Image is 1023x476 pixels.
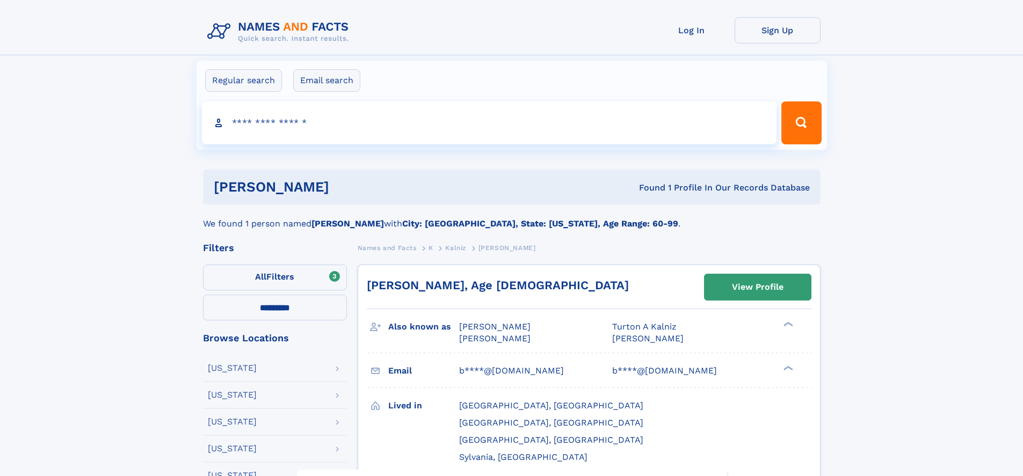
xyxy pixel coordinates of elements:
[208,364,257,372] div: [US_STATE]
[255,272,266,282] span: All
[459,418,643,428] span: [GEOGRAPHIC_DATA], [GEOGRAPHIC_DATA]
[459,333,531,343] span: [PERSON_NAME]
[781,101,821,144] button: Search Button
[705,274,811,300] a: View Profile
[293,69,360,92] label: Email search
[445,241,466,254] a: Kalniz
[429,241,433,254] a: K
[205,69,282,92] label: Regular search
[612,333,684,343] span: [PERSON_NAME]
[429,244,433,252] span: K
[203,243,347,253] div: Filters
[732,275,783,299] div: View Profile
[311,218,384,229] b: [PERSON_NAME]
[781,321,794,328] div: ❯
[459,452,587,462] span: Sylvania, [GEOGRAPHIC_DATA]
[459,400,643,411] span: [GEOGRAPHIC_DATA], [GEOGRAPHIC_DATA]
[402,218,678,229] b: City: [GEOGRAPHIC_DATA], State: [US_STATE], Age Range: 60-99
[203,265,347,290] label: Filters
[208,391,257,399] div: [US_STATE]
[388,362,459,380] h3: Email
[208,418,257,426] div: [US_STATE]
[388,318,459,336] h3: Also known as
[203,333,347,343] div: Browse Locations
[781,364,794,371] div: ❯
[214,180,484,194] h1: [PERSON_NAME]
[203,17,358,46] img: Logo Names and Facts
[459,435,643,445] span: [GEOGRAPHIC_DATA], [GEOGRAPHIC_DATA]
[612,321,677,332] span: Turton A Kalniz
[478,244,536,252] span: [PERSON_NAME]
[484,182,810,194] div: Found 1 Profile In Our Records Database
[735,17,821,43] a: Sign Up
[649,17,735,43] a: Log In
[459,321,531,332] span: [PERSON_NAME]
[208,444,257,453] div: [US_STATE]
[367,279,629,292] a: [PERSON_NAME], Age [DEMOGRAPHIC_DATA]
[202,101,777,144] input: search input
[445,244,466,252] span: Kalniz
[358,241,417,254] a: Names and Facts
[203,204,821,230] div: We found 1 person named with .
[388,397,459,415] h3: Lived in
